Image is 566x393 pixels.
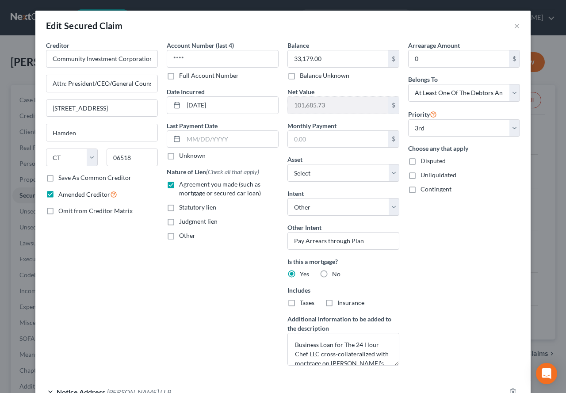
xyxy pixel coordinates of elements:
span: Agreement you made (such as mortgage or secured car loan) [179,180,261,197]
div: Edit Secured Claim [46,19,122,32]
div: $ [388,50,399,67]
span: Asset [287,156,302,163]
input: 0.00 [288,131,388,148]
span: Insurance [337,299,364,306]
span: (Check all that apply) [206,168,259,176]
span: Judgment lien [179,217,218,225]
input: Enter zip... [107,149,158,166]
label: Account Number (last 4) [167,41,234,50]
label: Balance [287,41,309,50]
span: Other [179,232,195,239]
input: Enter city... [46,124,157,141]
label: Nature of Lien [167,167,259,176]
label: Includes [287,286,399,295]
div: $ [509,50,520,67]
span: No [332,270,340,278]
span: Omit from Creditor Matrix [58,207,133,214]
label: Arrearage Amount [408,41,460,50]
label: Last Payment Date [167,121,218,130]
div: $ [388,131,399,148]
span: Belongs To [408,76,438,83]
div: Open Intercom Messenger [536,363,557,384]
input: 0.00 [409,50,509,67]
input: XXXX [167,50,279,68]
label: Priority [408,109,437,119]
label: Full Account Number [179,71,239,80]
span: Statutory lien [179,203,216,211]
input: MM/DD/YYYY [184,131,278,148]
span: Creditor [46,42,69,49]
label: Monthly Payment [287,121,337,130]
input: Specify... [287,232,399,250]
input: 0.00 [288,50,388,67]
label: Net Value [287,87,314,96]
div: $ [388,97,399,114]
input: 0.00 [288,97,388,114]
span: Amended Creditor [58,191,110,198]
input: Enter address... [46,75,157,92]
span: Yes [300,270,309,278]
label: Is this a mortgage? [287,257,399,266]
input: MM/DD/YYYY [184,97,278,114]
span: Taxes [300,299,314,306]
label: Balance Unknown [300,71,349,80]
label: Unknown [179,151,206,160]
span: Disputed [421,157,446,164]
button: × [514,20,520,31]
label: Choose any that apply [408,144,520,153]
label: Save As Common Creditor [58,173,131,182]
input: Apt, Suite, etc... [46,100,157,117]
label: Date Incurred [167,87,205,96]
span: Contingent [421,185,451,193]
input: Search creditor by name... [46,50,158,68]
label: Other Intent [287,223,321,232]
label: Intent [287,189,304,198]
span: Unliquidated [421,171,456,179]
label: Additional information to be added to the description [287,314,399,333]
